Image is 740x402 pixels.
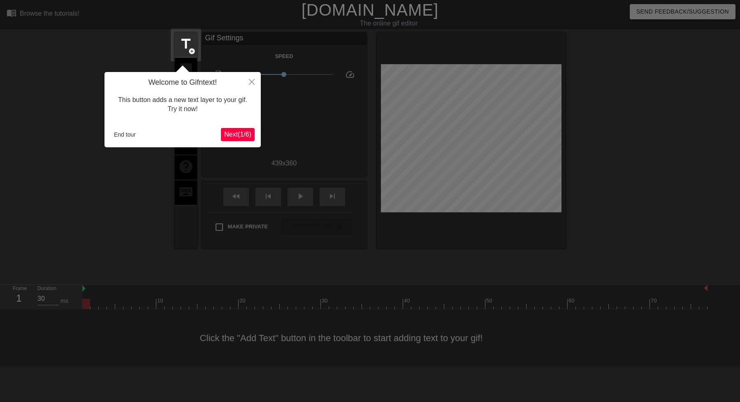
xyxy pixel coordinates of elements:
[111,78,255,87] h4: Welcome to Gifntext!
[111,128,139,141] button: End tour
[221,128,255,141] button: Next
[224,131,251,138] span: Next ( 1 / 6 )
[243,72,261,91] button: Close
[111,87,255,122] div: This button adds a new text layer to your gif. Try it now!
